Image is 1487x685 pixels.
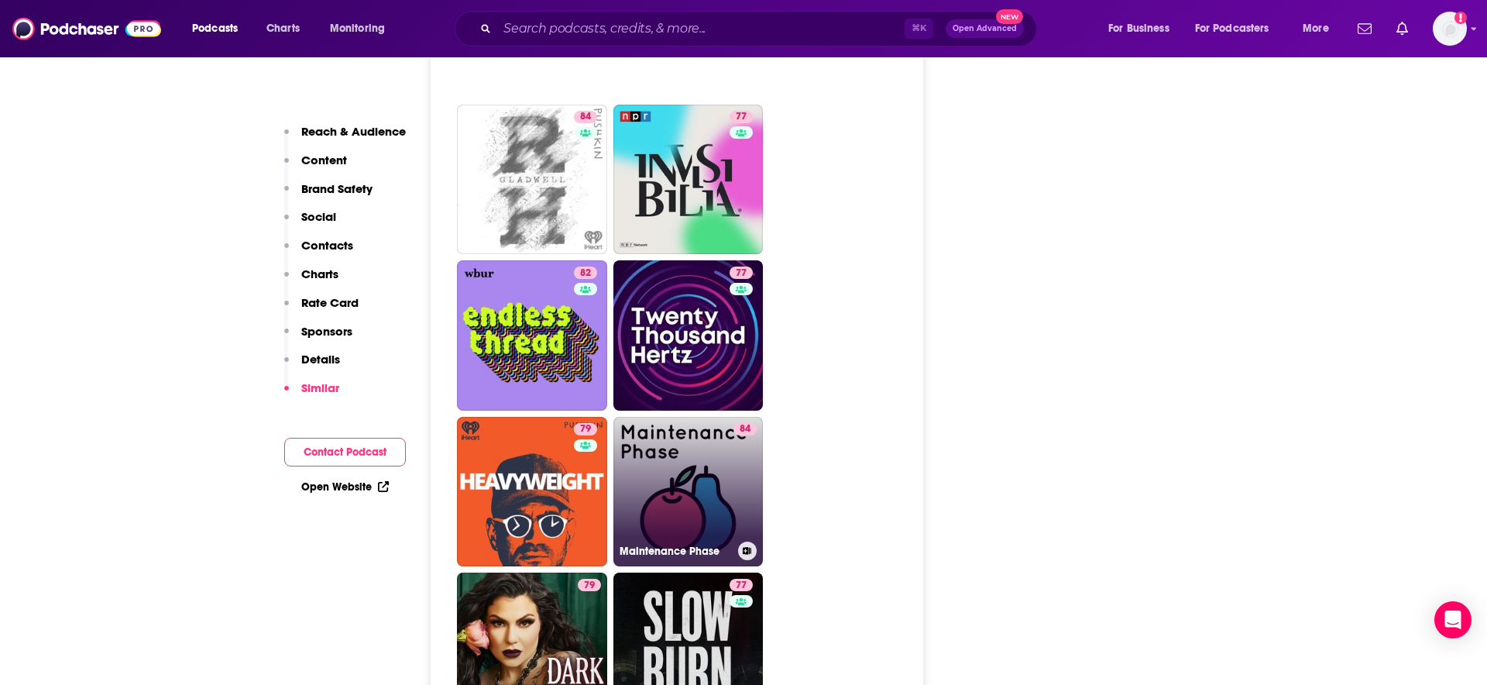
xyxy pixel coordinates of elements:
p: Rate Card [301,295,359,310]
a: Charts [256,16,309,41]
p: Details [301,352,340,367]
p: Content [301,153,347,167]
button: Rate Card [284,295,359,324]
a: 79 [457,417,607,567]
span: 79 [580,422,591,437]
a: 84 [574,111,597,123]
a: 79 [578,579,601,591]
button: Charts [284,267,338,295]
button: open menu [181,16,258,41]
span: Open Advanced [953,25,1017,33]
a: 79 [574,423,597,435]
p: Brand Safety [301,181,373,196]
input: Search podcasts, credits, & more... [497,16,905,41]
span: More [1303,18,1329,40]
a: 77 [613,260,764,411]
div: Open Intercom Messenger [1434,601,1472,639]
span: 84 [740,422,750,437]
button: open menu [319,16,405,41]
button: Open AdvancedNew [946,19,1024,38]
span: Charts [266,18,300,40]
a: Show notifications dropdown [1390,15,1414,42]
img: User Profile [1433,12,1467,46]
span: 77 [736,578,747,594]
p: Sponsors [301,324,352,339]
button: Show profile menu [1433,12,1467,46]
img: Podchaser - Follow, Share and Rate Podcasts [12,14,161,43]
a: 77 [730,579,753,591]
a: 77 [730,111,753,123]
svg: Add a profile image [1454,12,1467,24]
p: Charts [301,267,338,281]
button: open menu [1292,16,1348,41]
button: Reach & Audience [284,124,406,153]
a: 82 [574,267,597,279]
p: Similar [301,380,339,395]
span: Podcasts [192,18,238,40]
span: New [996,9,1024,24]
span: 79 [584,578,595,594]
span: Logged in as rowan.sullivan [1433,12,1467,46]
span: For Business [1108,18,1169,40]
span: 77 [736,109,747,125]
a: 82 [457,260,607,411]
span: 77 [736,266,747,281]
span: For Podcasters [1195,18,1269,40]
p: Contacts [301,238,353,253]
button: Contact Podcast [284,438,406,466]
a: 84Maintenance Phase [613,417,764,567]
span: 84 [580,109,591,125]
button: open menu [1097,16,1189,41]
a: 84 [457,105,607,255]
p: Reach & Audience [301,124,406,139]
button: Contacts [284,238,353,267]
button: Content [284,153,347,181]
button: Similar [284,380,339,409]
a: 77 [613,105,764,255]
button: Brand Safety [284,181,373,210]
a: Open Website [301,480,389,494]
a: 77 [730,267,753,279]
a: 84 [733,423,757,435]
button: Sponsors [284,324,352,353]
p: Social [301,209,336,224]
button: open menu [1185,16,1292,41]
div: Search podcasts, credits, & more... [469,11,1052,46]
button: Social [284,209,336,238]
button: Details [284,352,340,380]
h3: Maintenance Phase [620,545,732,558]
span: Monitoring [330,18,385,40]
a: Show notifications dropdown [1351,15,1378,42]
span: 82 [580,266,591,281]
span: ⌘ K [905,19,933,39]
